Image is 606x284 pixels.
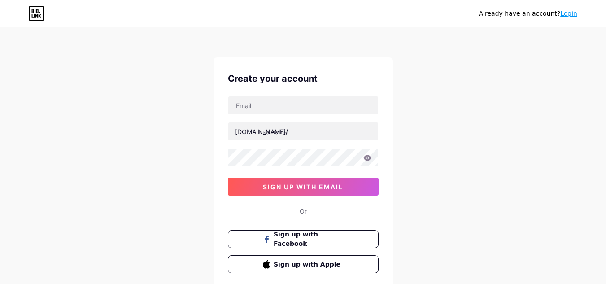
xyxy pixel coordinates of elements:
a: Login [560,10,577,17]
span: Sign up with Facebook [274,230,343,249]
button: Sign up with Apple [228,255,379,273]
span: sign up with email [263,183,343,191]
button: sign up with email [228,178,379,196]
input: username [228,122,378,140]
span: Sign up with Apple [274,260,343,269]
div: Already have an account? [479,9,577,18]
div: [DOMAIN_NAME]/ [235,127,288,136]
div: Or [300,206,307,216]
button: Sign up with Facebook [228,230,379,248]
div: Create your account [228,72,379,85]
input: Email [228,96,378,114]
